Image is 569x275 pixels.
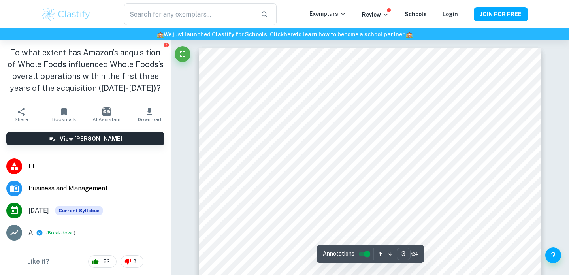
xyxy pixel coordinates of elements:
[545,247,561,263] button: Help and Feedback
[88,255,117,268] div: 152
[43,104,85,126] button: Bookmark
[474,7,528,21] button: JOIN FOR FREE
[405,11,427,17] a: Schools
[323,250,354,258] span: Annotations
[121,255,143,268] div: 3
[284,31,296,38] a: here
[309,9,346,18] p: Exemplars
[102,107,111,116] img: AI Assistant
[27,257,49,266] h6: Like it?
[124,3,254,25] input: Search for any exemplars...
[48,229,74,236] button: Breakdown
[6,132,164,145] button: View [PERSON_NAME]
[362,10,389,19] p: Review
[175,46,190,62] button: Fullscreen
[92,117,121,122] span: AI Assistant
[157,31,164,38] span: 🏫
[52,117,76,122] span: Bookmark
[411,251,418,258] span: / 24
[46,229,75,237] span: ( )
[128,104,171,126] button: Download
[28,206,49,215] span: [DATE]
[85,104,128,126] button: AI Assistant
[138,117,161,122] span: Download
[163,42,169,48] button: Report issue
[55,206,103,215] div: This exemplar is based on the current syllabus. Feel free to refer to it for inspiration/ideas wh...
[55,206,103,215] span: Current Syllabus
[28,228,33,237] p: A
[15,117,28,122] span: Share
[28,162,164,171] span: EE
[28,184,164,193] span: Business and Management
[96,258,114,266] span: 152
[2,30,567,39] h6: We just launched Clastify for Schools. Click to learn how to become a school partner.
[406,31,413,38] span: 🏫
[6,47,164,94] h1: To what extent has Amazon’s acquisition of Whole Foods influenced Whole Foods’s overall operation...
[60,134,122,143] h6: View [PERSON_NAME]
[443,11,458,17] a: Login
[129,258,141,266] span: 3
[41,6,91,22] img: Clastify logo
